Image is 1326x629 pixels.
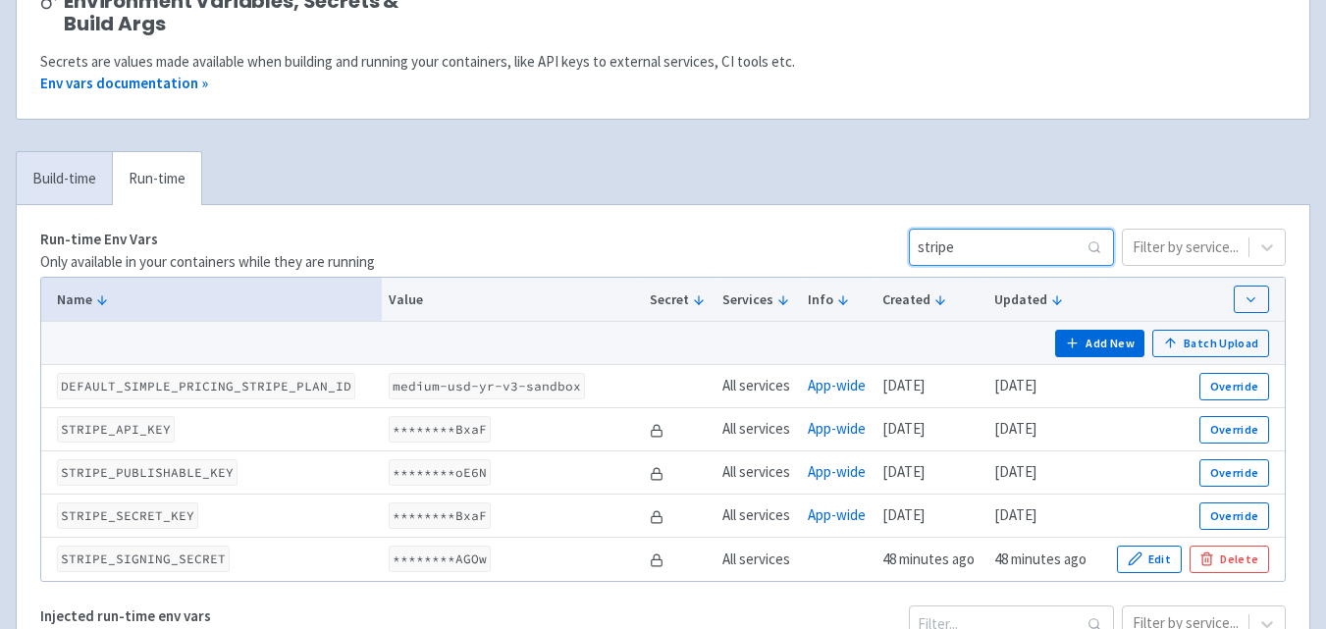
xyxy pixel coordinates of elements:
[808,376,866,394] a: App-wide
[382,278,643,322] th: Value
[722,289,795,310] button: Services
[40,251,375,274] p: Only available in your containers while they are running
[808,289,871,310] button: Info
[650,289,710,310] button: Secret
[1190,546,1269,573] button: Delete
[716,365,802,408] td: All services
[40,230,158,248] strong: Run-time Env Vars
[716,538,802,581] td: All services
[57,373,355,399] code: DEFAULT_SIMPLE_PRICING_STRIPE_PLAN_ID
[17,152,112,206] a: Build-time
[882,550,975,568] time: 48 minutes ago
[994,505,1036,524] time: [DATE]
[994,289,1093,310] button: Updated
[57,546,230,572] code: STRIPE_SIGNING_SECRET
[994,550,1087,568] time: 48 minutes ago
[882,289,981,310] button: Created
[1199,416,1269,444] button: Override
[40,51,1286,74] div: Secrets are values made available when building and running your containers, like API keys to ext...
[716,451,802,495] td: All services
[1199,502,1269,530] button: Override
[1117,546,1182,573] button: Edit
[1152,330,1269,357] button: Batch Upload
[57,459,238,486] code: STRIPE_PUBLISHABLE_KEY
[57,502,198,529] code: STRIPE_SECRET_KEY
[57,416,175,443] code: STRIPE_API_KEY
[716,408,802,451] td: All services
[994,376,1036,394] time: [DATE]
[716,495,802,538] td: All services
[808,419,866,438] a: App-wide
[389,373,585,399] code: medium-usd-yr-v3-sandbox
[112,152,201,206] a: Run-time
[1199,373,1269,400] button: Override
[909,229,1114,266] input: Filter...
[57,289,376,310] button: Name
[40,606,211,625] strong: Injected run-time env vars
[882,505,925,524] time: [DATE]
[808,505,866,524] a: App-wide
[40,74,208,92] a: Env vars documentation »
[994,462,1036,481] time: [DATE]
[808,462,866,481] a: App-wide
[882,376,925,394] time: [DATE]
[882,462,925,481] time: [DATE]
[1055,330,1145,357] button: Add New
[994,419,1036,438] time: [DATE]
[882,419,925,438] time: [DATE]
[1199,459,1269,487] button: Override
